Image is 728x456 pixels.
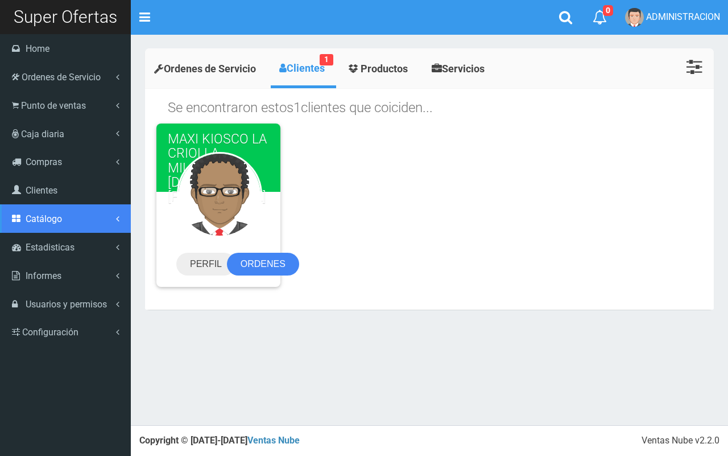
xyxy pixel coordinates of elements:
[293,100,301,116] span: 1
[145,51,268,87] a: Ordenes de Servicio
[361,63,408,75] span: Productos
[26,270,61,281] span: Informes
[26,299,107,310] span: Usuarios y permisos
[271,51,336,85] a: Clientes1
[646,11,720,22] span: ADMINISTRACION
[442,63,485,75] span: Servicios
[176,253,235,276] a: PERFIL
[339,51,420,87] a: Productos
[287,62,325,74] span: Clientes
[26,185,57,196] span: Clientes
[139,435,300,446] strong: Copyright © [DATE]-[DATE]
[26,213,62,224] span: Catálogo
[26,43,49,54] span: Home
[227,253,299,276] a: ORDENES
[625,8,644,27] img: User Image
[21,129,64,139] span: Caja diaria
[603,5,613,16] span: 0
[22,72,101,83] span: Ordenes de Servicio
[168,100,702,115] h1: Se encontraron estos clientes que coiciden...
[320,54,333,65] small: 1
[164,63,256,75] span: Ordenes de Servicio
[26,157,62,167] span: Compras
[21,100,86,111] span: Punto de ventas
[168,132,267,204] span: MAXI KIOSCO LA CRIOLLA MILAGROS [DATE] [PERSON_NAME]
[26,242,75,253] span: Estadisticas
[642,434,719,447] div: Ventas Nube v2.2.0
[247,435,300,446] a: Ventas Nube
[14,7,117,27] span: Super Ofertas
[22,327,78,338] span: Configuración
[177,152,262,237] img: User Avatar
[423,51,497,87] a: Servicios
